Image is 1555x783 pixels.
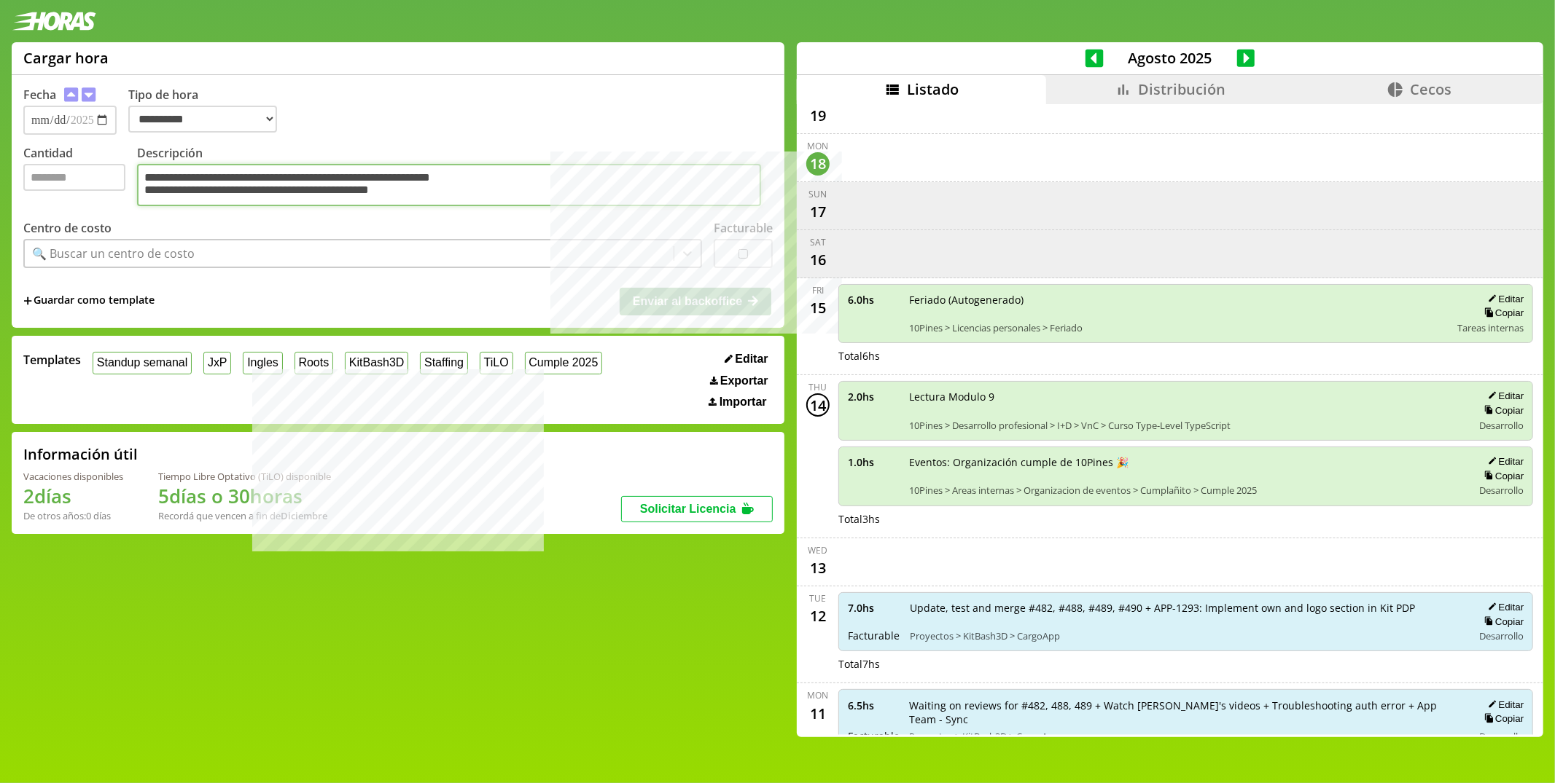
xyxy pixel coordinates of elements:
div: 14 [806,393,830,417]
label: Tipo de hora [128,87,289,135]
h1: 2 días [23,483,123,509]
button: JxP [203,352,231,374]
h2: Información útil [23,444,138,464]
div: 17 [806,200,830,224]
span: 6.0 hs [848,293,899,307]
div: Sun [809,188,827,200]
span: Editar [735,353,768,366]
div: Mon [808,140,829,152]
span: +Guardar como template [23,293,155,309]
img: logotipo [12,12,96,31]
span: Distribución [1138,79,1225,99]
h1: Cargar hora [23,48,109,68]
div: 🔍 Buscar un centro de costo [32,245,195,261]
div: 19 [806,104,830,127]
span: 10Pines > Desarrollo profesional > I+D > VnC > Curso Type-Level TypeScript [909,419,1462,432]
div: Total 6 hs [838,349,1533,363]
span: Proyectos > KitBash3D > CargoApp [909,730,1462,743]
span: Importar [720,396,767,409]
span: 10Pines > Licencias personales > Feriado [909,321,1447,334]
span: + [23,293,32,309]
div: 16 [806,248,830,272]
span: Feriado (Autogenerado) [909,293,1447,307]
button: Exportar [706,374,773,388]
div: 18 [806,152,830,176]
button: Editar [1484,601,1524,613]
span: Desarrollo [1479,419,1524,432]
span: 1.0 hs [848,455,899,469]
div: Total 7 hs [838,657,1533,671]
div: Tiempo Libre Optativo (TiLO) disponible [158,470,331,483]
span: Update, test and merge #482, #488, #489, #490 + APP-1293: Implement own and logo section in Kit PDP [910,601,1462,615]
button: Copiar [1480,615,1524,628]
textarea: Descripción [137,164,761,206]
button: Copiar [1480,712,1524,725]
label: Descripción [137,145,773,210]
label: Cantidad [23,145,137,210]
span: Eventos: Organización cumple de 10Pines 🎉 [909,455,1462,469]
div: Thu [809,381,827,393]
span: Cecos [1410,79,1451,99]
div: 15 [806,296,830,320]
button: Roots [295,352,333,374]
div: Fri [812,284,824,296]
span: Agosto 2025 [1104,48,1237,68]
div: 11 [806,701,830,725]
div: Tue [810,592,827,605]
label: Centro de costo [23,220,112,236]
button: Editar [1484,390,1524,402]
button: Copiar [1480,470,1524,482]
label: Fecha [23,87,56,103]
button: TiLO [480,352,513,374]
span: Facturable [848,729,899,743]
div: Total 3 hs [838,512,1533,526]
span: Desarrollo [1479,629,1524,642]
div: 13 [806,556,830,580]
div: De otros años: 0 días [23,509,123,522]
span: Facturable [848,629,900,642]
button: Staffing [420,352,468,374]
label: Facturable [714,220,773,236]
button: Copiar [1480,307,1524,319]
button: Editar [1484,455,1524,468]
input: Cantidad [23,164,125,191]
button: Cumple 2025 [525,352,603,374]
div: Recordá que vencen a fin de [158,509,331,522]
div: scrollable content [797,104,1543,735]
button: Editar [720,352,773,366]
h1: 5 días o 30 horas [158,483,331,509]
div: Wed [808,544,828,556]
button: Editar [1484,699,1524,711]
span: Proyectos > KitBash3D > CargoApp [910,629,1462,642]
span: Desarrollo [1479,484,1524,497]
span: Exportar [720,374,768,387]
div: 12 [806,605,830,628]
button: Copiar [1480,404,1524,417]
span: Templates [23,352,81,368]
button: Ingles [243,352,282,374]
span: Waiting on reviews for #482, 488, 489 + Watch [PERSON_NAME]'s videos + Troubleshooting auth error... [909,699,1462,726]
span: Desarrollo [1479,730,1524,743]
button: Editar [1484,293,1524,305]
button: KitBash3D [345,352,408,374]
span: Lectura Modulo 9 [909,390,1462,404]
span: 7.0 hs [848,601,900,615]
span: 6.5 hs [848,699,899,712]
b: Diciembre [281,509,327,522]
span: Tareas internas [1457,321,1524,334]
span: Solicitar Licencia [640,503,736,515]
div: Sat [810,236,826,248]
span: Listado [907,79,959,99]
span: 2.0 hs [848,390,899,404]
span: 10Pines > Areas internas > Organizacion de eventos > Cumplañito > Cumple 2025 [909,484,1462,497]
div: Vacaciones disponibles [23,470,123,483]
button: Standup semanal [93,352,192,374]
button: Solicitar Licencia [621,496,773,522]
div: Mon [808,689,829,701]
select: Tipo de hora [128,106,277,133]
